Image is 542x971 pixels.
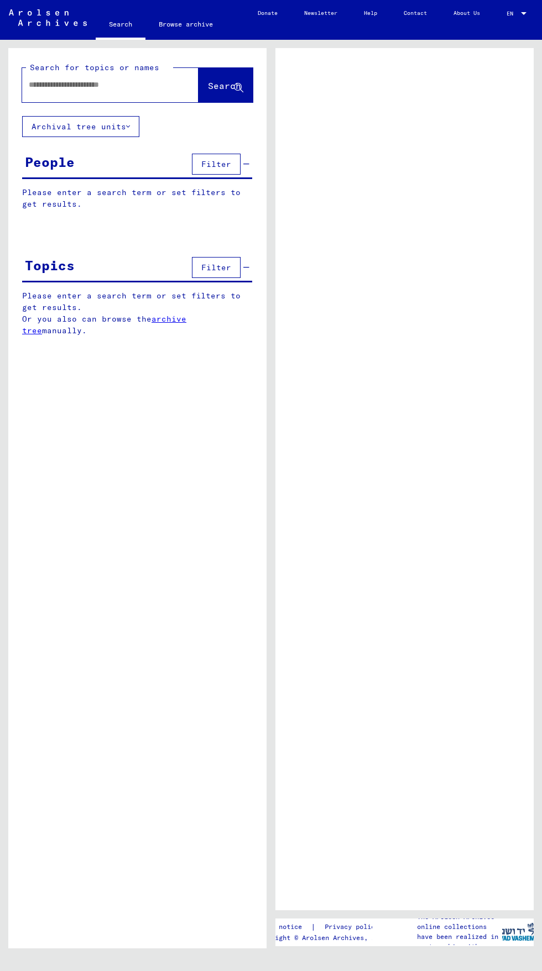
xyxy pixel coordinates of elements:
[316,921,392,933] a: Privacy policy
[507,11,519,17] span: EN
[417,932,502,952] p: have been realized in partnership with
[22,314,186,335] a: archive tree
[201,159,231,169] span: Filter
[208,80,241,91] span: Search
[256,921,311,933] a: Legal notice
[25,255,75,275] div: Topics
[192,257,241,278] button: Filter
[25,152,75,172] div: People
[497,918,539,946] img: yv_logo.png
[96,11,145,40] a: Search
[9,9,87,26] img: Arolsen_neg.svg
[22,187,252,210] p: Please enter a search term or set filters to get results.
[192,154,241,175] button: Filter
[199,68,253,102] button: Search
[256,933,392,943] p: Copyright © Arolsen Archives, 2021
[417,912,502,932] p: The Arolsen Archives online collections
[22,116,139,137] button: Archival tree units
[256,921,392,933] div: |
[201,263,231,272] span: Filter
[22,290,253,337] p: Please enter a search term or set filters to get results. Or you also can browse the manually.
[145,11,226,38] a: Browse archive
[30,62,159,72] mat-label: Search for topics or names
